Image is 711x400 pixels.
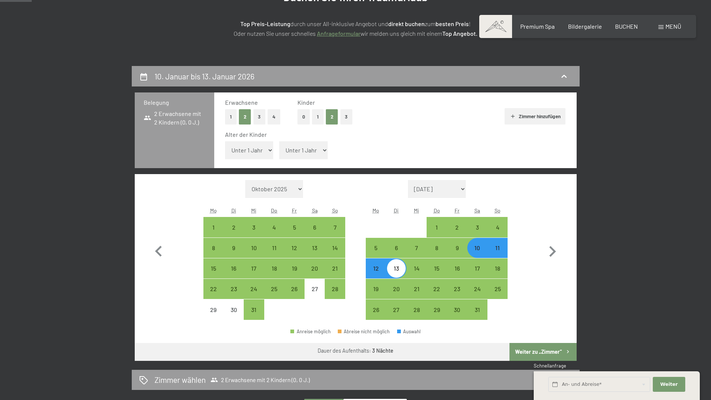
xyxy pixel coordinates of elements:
div: 9 [448,245,466,264]
div: Sat Jan 17 2026 [467,258,487,278]
div: 15 [427,265,446,284]
div: 15 [204,265,223,284]
div: Wed Dec 03 2025 [244,217,264,237]
div: Anreise nicht möglich [203,299,224,319]
div: Anreise möglich [264,258,284,278]
div: Thu Dec 25 2025 [264,279,284,299]
h2: 10. Januar bis 13. Januar 2026 [155,72,255,81]
div: Sun Jan 25 2026 [487,279,508,299]
div: Wed Dec 10 2025 [244,238,264,258]
button: 0 [297,109,310,125]
div: Anreise möglich [290,329,331,334]
button: 3 [340,109,353,125]
div: Sat Jan 03 2026 [467,217,487,237]
div: Mon Jan 05 2026 [366,238,386,258]
div: Anreise möglich [264,279,284,299]
div: 3 [244,224,263,243]
div: Anreise möglich [366,258,386,278]
abbr: Mittwoch [414,207,419,214]
abbr: Donnerstag [271,207,277,214]
div: Mon Dec 22 2025 [203,279,224,299]
div: 2 [448,224,466,243]
div: 10 [244,245,263,264]
div: Anreise möglich [386,258,406,278]
div: Anreise möglich [386,299,406,319]
div: Mon Jan 19 2026 [366,279,386,299]
div: Anreise möglich [244,238,264,258]
div: 2 [224,224,243,243]
div: 23 [224,286,243,305]
div: Thu Jan 15 2026 [427,258,447,278]
div: Anreise möglich [264,238,284,258]
div: 28 [325,286,344,305]
div: 27 [305,286,324,305]
div: Anreise möglich [427,238,447,258]
div: 29 [427,307,446,325]
div: Tue Dec 09 2025 [224,238,244,258]
strong: Top Preis-Leistung [240,20,290,27]
div: 20 [305,265,324,284]
div: Mon Dec 01 2025 [203,217,224,237]
div: Anreise möglich [244,258,264,278]
div: Thu Jan 22 2026 [427,279,447,299]
button: Nächster Monat [542,180,563,320]
button: 2 [326,109,338,125]
div: 24 [244,286,263,305]
div: 16 [224,265,243,284]
span: Weiter [660,381,678,388]
a: Premium Spa [520,23,555,30]
div: Anreise möglich [487,258,508,278]
div: Thu Dec 11 2025 [264,238,284,258]
div: Anreise möglich [406,279,427,299]
div: 5 [285,224,304,243]
div: 26 [367,307,385,325]
div: Anreise möglich [325,258,345,278]
div: Wed Dec 31 2025 [244,299,264,319]
div: Anreise nicht möglich [224,299,244,319]
div: Anreise möglich [224,217,244,237]
span: 2 Erwachsene mit 2 Kindern (0, 0 J.) [144,110,205,126]
div: 7 [325,224,344,243]
div: 3 [468,224,487,243]
span: Kinder [297,99,315,106]
div: Tue Jan 06 2026 [386,238,406,258]
div: 17 [244,265,263,284]
abbr: Sonntag [332,207,338,214]
div: Anreise möglich [406,258,427,278]
div: Anreise möglich [224,238,244,258]
abbr: Freitag [292,207,297,214]
div: Thu Dec 04 2025 [264,217,284,237]
div: Sun Dec 07 2025 [325,217,345,237]
div: Anreise möglich [427,217,447,237]
div: Anreise möglich [447,238,467,258]
div: Anreise möglich [264,217,284,237]
div: 27 [387,307,406,325]
div: 22 [204,286,223,305]
div: Anreise möglich [203,238,224,258]
div: Mon Jan 12 2026 [366,258,386,278]
div: Fri Jan 23 2026 [447,279,467,299]
div: Anreise möglich [386,238,406,258]
span: 2 Erwachsene mit 2 Kindern (0, 0 J.) [211,376,310,384]
div: Anreise möglich [467,279,487,299]
b: 3 Nächte [372,347,393,354]
div: Anreise möglich [467,258,487,278]
strong: Top Angebot. [442,30,477,37]
div: 13 [387,265,406,284]
div: Mon Dec 15 2025 [203,258,224,278]
div: Anreise möglich [284,279,305,299]
div: 14 [325,245,344,264]
div: Sun Jan 11 2026 [487,238,508,258]
div: Anreise möglich [366,299,386,319]
div: Anreise möglich [366,238,386,258]
div: Tue Dec 16 2025 [224,258,244,278]
div: Thu Jan 08 2026 [427,238,447,258]
div: Anreise möglich [447,217,467,237]
div: Anreise möglich [406,238,427,258]
div: Anreise möglich [203,258,224,278]
button: Weiter [653,377,685,392]
div: 20 [387,286,406,305]
div: 1 [204,224,223,243]
div: Anreise möglich [487,217,508,237]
